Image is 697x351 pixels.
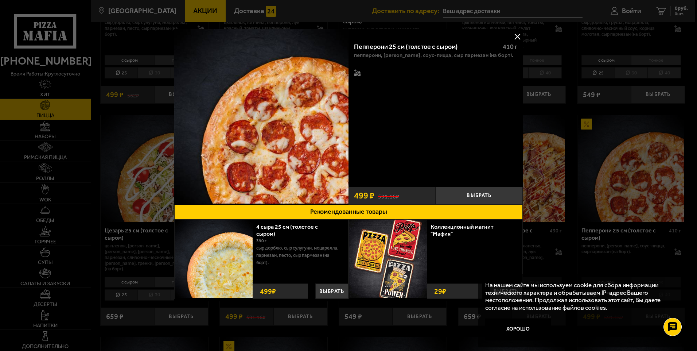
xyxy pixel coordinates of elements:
[174,29,348,204] img: Пепперони 25 см (толстое с сыром)
[354,53,513,58] p: пепперони, [PERSON_NAME], соус-пицца, сыр пармезан (на борт).
[354,43,497,51] div: Пепперони 25 см (толстое с сыром)
[258,284,278,298] strong: 499 ₽
[431,223,494,237] a: Коллекционный магнит "Мафия"
[503,43,517,51] span: 410 г
[315,283,348,299] button: Выбрать
[432,284,448,298] strong: 29 ₽
[436,187,523,205] button: Выбрать
[485,319,550,340] button: Хорошо
[256,244,343,266] p: сыр дорблю, сыр сулугуни, моцарелла, пармезан, песто, сыр пармезан (на борт).
[354,192,374,200] span: 499 ₽
[485,281,675,312] p: На нашем сайте мы используем cookie для сбора информации технического характера и обрабатываем IP...
[256,238,266,243] span: 390 г
[174,29,348,205] a: Пепперони 25 см (толстое с сыром)
[378,192,399,200] s: 591.16 ₽
[174,205,523,220] button: Рекомендованные товары
[256,223,318,237] a: 4 сыра 25 см (толстое с сыром)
